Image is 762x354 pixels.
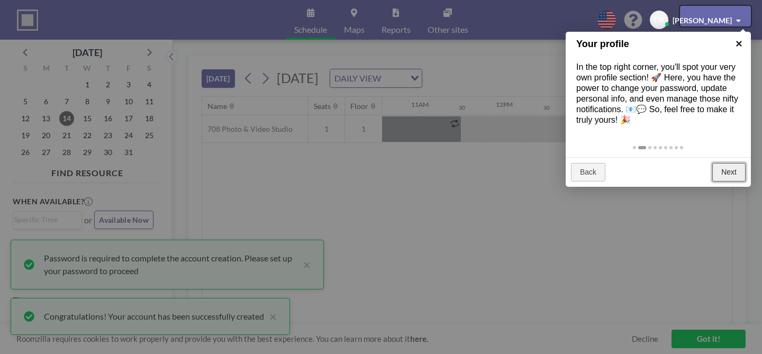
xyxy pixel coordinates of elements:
[673,16,732,25] span: [PERSON_NAME]
[566,51,751,136] div: In the top right corner, you'll spot your very own profile section! 🚀 Here, you have the power to...
[727,32,751,56] a: ×
[576,37,724,51] h1: Your profile
[571,163,605,182] a: Back
[654,15,664,25] span: DB
[712,163,746,182] a: Next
